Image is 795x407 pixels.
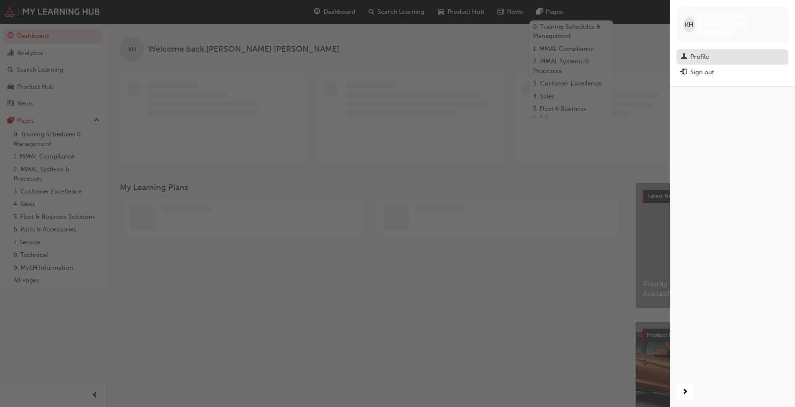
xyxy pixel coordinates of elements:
span: KH [685,20,693,30]
span: next-icon [682,387,688,397]
span: man-icon [681,53,687,61]
button: Sign out [676,65,788,80]
span: [PERSON_NAME] [PERSON_NAME] [699,13,782,28]
span: exit-icon [681,69,687,76]
div: Profile [690,52,709,62]
span: 0005909377 [699,29,733,36]
div: Sign out [690,68,714,77]
a: Profile [676,49,788,65]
